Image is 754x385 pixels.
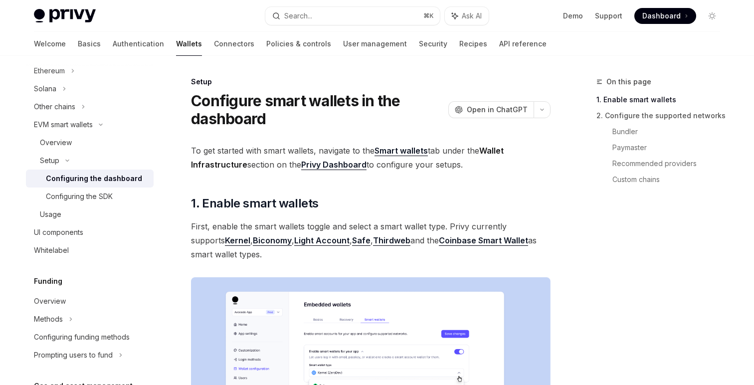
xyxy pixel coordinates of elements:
[225,235,250,246] a: Kernel
[40,155,59,167] div: Setup
[612,140,728,156] a: Paymaster
[462,11,482,21] span: Ask AI
[34,119,93,131] div: EVM smart wallets
[34,226,83,238] div: UI components
[294,235,350,246] a: Light Account
[612,124,728,140] a: Bundler
[34,275,62,287] h5: Funding
[343,32,407,56] a: User management
[176,32,202,56] a: Wallets
[253,235,292,246] a: Biconomy
[642,11,681,21] span: Dashboard
[40,137,72,149] div: Overview
[214,32,254,56] a: Connectors
[612,156,728,172] a: Recommended providers
[26,205,154,223] a: Usage
[40,208,61,220] div: Usage
[595,11,622,21] a: Support
[419,32,447,56] a: Security
[26,292,154,310] a: Overview
[34,331,130,343] div: Configuring funding methods
[26,134,154,152] a: Overview
[467,105,528,115] span: Open in ChatGPT
[34,32,66,56] a: Welcome
[113,32,164,56] a: Authentication
[301,160,367,170] a: Privy Dashboard
[26,328,154,346] a: Configuring funding methods
[191,92,444,128] h1: Configure smart wallets in the dashboard
[191,77,551,87] div: Setup
[34,313,63,325] div: Methods
[606,76,651,88] span: On this page
[34,83,56,95] div: Solana
[634,8,696,24] a: Dashboard
[34,295,66,307] div: Overview
[266,32,331,56] a: Policies & controls
[265,7,440,25] button: Search...⌘K
[704,8,720,24] button: Toggle dark mode
[34,244,69,256] div: Whitelabel
[375,146,428,156] a: Smart wallets
[78,32,101,56] a: Basics
[596,108,728,124] a: 2. Configure the supported networks
[284,10,312,22] div: Search...
[423,12,434,20] span: ⌘ K
[191,144,551,172] span: To get started with smart wallets, navigate to the tab under the section on the to configure your...
[499,32,547,56] a: API reference
[34,101,75,113] div: Other chains
[459,32,487,56] a: Recipes
[445,7,489,25] button: Ask AI
[596,92,728,108] a: 1. Enable smart wallets
[352,235,371,246] a: Safe
[34,349,113,361] div: Prompting users to fund
[34,9,96,23] img: light logo
[373,235,410,246] a: Thirdweb
[26,223,154,241] a: UI components
[612,172,728,188] a: Custom chains
[26,241,154,259] a: Whitelabel
[191,195,318,211] span: 1. Enable smart wallets
[563,11,583,21] a: Demo
[46,191,113,202] div: Configuring the SDK
[46,173,142,185] div: Configuring the dashboard
[26,170,154,188] a: Configuring the dashboard
[191,219,551,261] span: First, enable the smart wallets toggle and select a smart wallet type. Privy currently supports ,...
[26,188,154,205] a: Configuring the SDK
[448,101,534,118] button: Open in ChatGPT
[439,235,528,246] a: Coinbase Smart Wallet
